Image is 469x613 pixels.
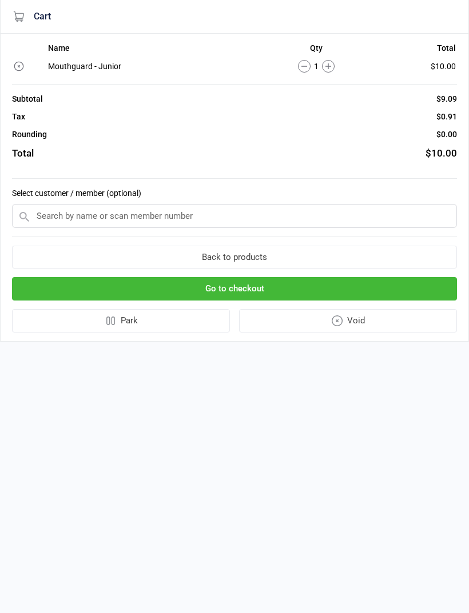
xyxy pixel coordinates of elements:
[252,43,380,57] th: Qty
[12,309,230,332] button: Park
[436,111,457,123] div: $0.91
[436,129,457,141] div: $0.00
[48,43,251,57] th: Name
[12,111,25,123] div: Tax
[12,204,457,228] input: Search by name or scan member number
[436,93,457,105] div: $9.09
[381,43,456,57] th: Total
[12,146,34,161] div: Total
[239,309,458,332] button: Void
[12,187,457,199] label: Select customer / member (optional)
[12,93,43,105] div: Subtotal
[12,129,47,141] div: Rounding
[252,60,380,73] div: 1
[12,246,457,269] button: Back to products
[48,58,251,74] td: Mouthguard - Junior
[381,58,456,74] td: $10.00
[426,146,457,161] div: $10.00
[12,277,457,301] button: Go to checkout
